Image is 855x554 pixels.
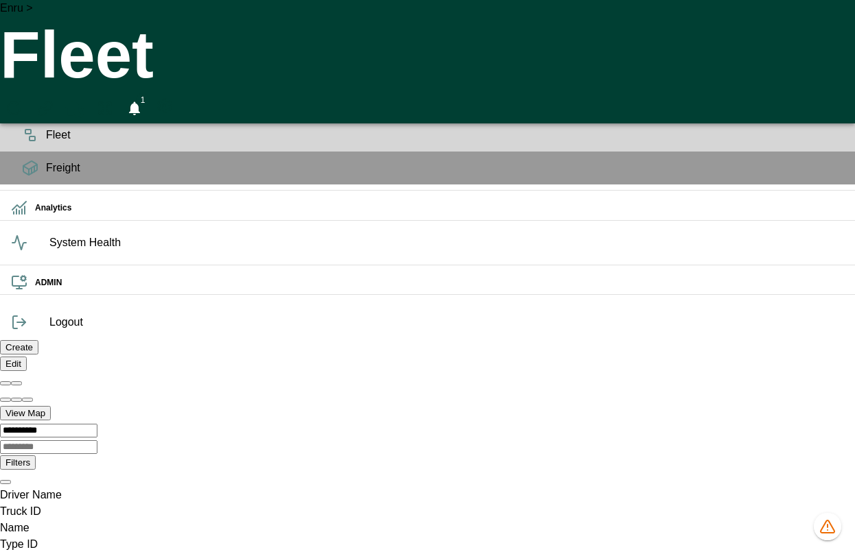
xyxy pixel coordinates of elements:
button: Zoom out [11,398,22,402]
h6: ADMIN [35,276,844,289]
button: HomeTime Editor [63,93,88,123]
svg: Preferences [156,97,173,114]
button: Fullscreen [93,93,117,123]
h6: Analytics [35,202,844,215]
span: 1 [136,93,150,107]
button: Preferences [152,93,177,118]
span: Freight [46,160,844,176]
button: 1 [122,93,147,123]
label: View Map [5,408,45,418]
button: Manual Assignment [33,93,58,123]
button: Zoom to fit [22,398,33,402]
span: System Health [49,234,844,251]
label: Filters [5,457,30,468]
label: Edit [5,359,21,369]
label: Create [5,342,33,352]
span: Logout [49,314,844,330]
button: 0 data issues [814,513,841,540]
button: Collapse all [11,381,22,385]
span: Fleet [46,127,844,143]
